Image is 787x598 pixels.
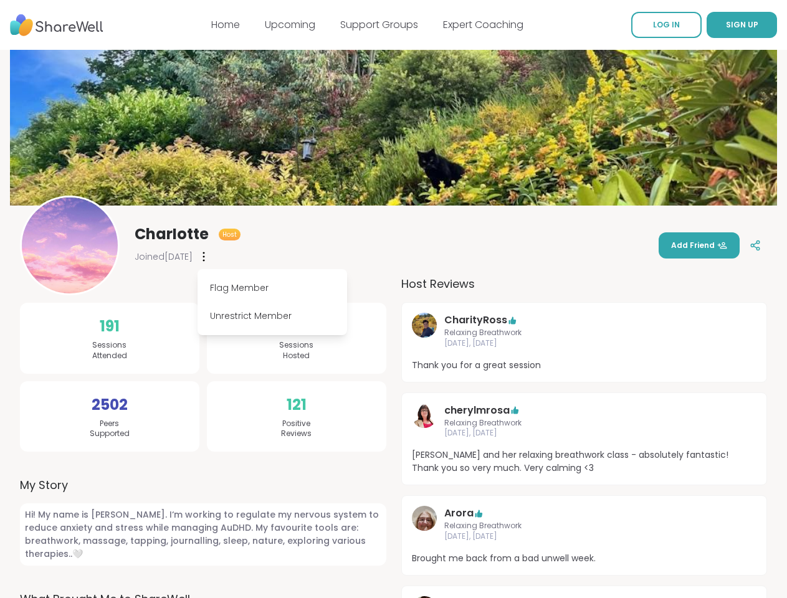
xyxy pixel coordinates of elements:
[265,17,315,32] a: Upcoming
[10,50,777,206] img: banner
[222,230,237,239] span: Host
[279,340,313,361] span: Sessions Hosted
[444,531,725,542] span: [DATE], [DATE]
[412,359,757,372] span: Thank you for a great session
[631,12,702,38] a: LOG IN
[726,19,758,30] span: SIGN UP
[287,394,307,416] span: 121
[412,552,757,565] span: Brought me back from a bad unwell week.
[444,428,725,439] span: [DATE], [DATE]
[444,328,725,338] span: Relaxing Breathwork
[412,403,437,439] a: cherylmrosa
[135,250,193,263] span: Joined [DATE]
[92,340,127,361] span: Sessions Attended
[671,240,727,251] span: Add Friend
[707,12,777,38] button: SIGN UP
[444,338,725,349] span: [DATE], [DATE]
[281,419,312,440] span: Positive Reviews
[412,313,437,349] a: CharityRoss
[90,419,130,440] span: Peers Supported
[412,403,437,428] img: cherylmrosa
[203,302,342,330] div: Unrestrict Member
[443,17,523,32] a: Expert Coaching
[412,313,437,338] img: CharityRoss
[20,503,386,566] span: Hi! My name is [PERSON_NAME]. I‘m working to regulate my nervous system to reduce anxiety and str...
[211,17,240,32] a: Home
[444,418,725,429] span: Relaxing Breathwork
[444,403,510,418] a: cherylmrosa
[340,17,418,32] a: Support Groups
[203,274,342,302] div: Flag Member
[444,521,725,531] span: Relaxing Breathwork
[100,315,120,338] span: 191
[20,477,386,493] label: My Story
[659,232,740,259] button: Add Friend
[444,506,474,521] a: Arora
[653,19,680,30] span: LOG IN
[412,506,437,542] a: Arora
[135,224,209,244] span: CharIotte
[412,506,437,531] img: Arora
[92,394,128,416] span: 2502
[444,313,507,328] a: CharityRoss
[412,448,757,475] span: [PERSON_NAME] and her relaxing breathwork class - absolutely fantastic! Thank you so very much. V...
[10,8,103,42] img: ShareWell Nav Logo
[22,197,118,293] img: CharIotte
